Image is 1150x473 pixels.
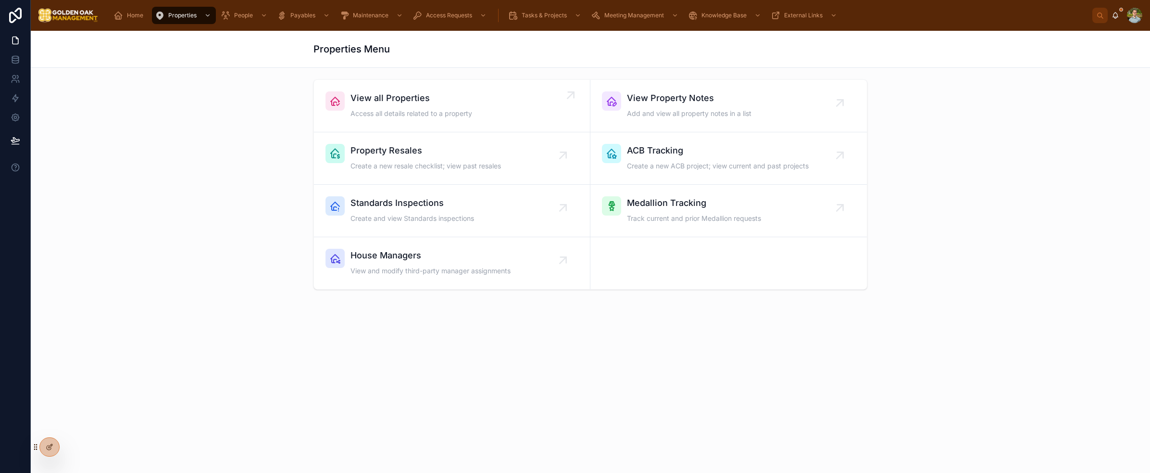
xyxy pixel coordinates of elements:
img: App logo [38,8,98,23]
a: Access Requests [410,7,491,24]
span: Knowledge Base [701,12,747,19]
span: Maintenance [353,12,388,19]
a: Medallion TrackingTrack current and prior Medallion requests [590,185,867,237]
span: Home [127,12,143,19]
span: Standards Inspections [350,196,474,210]
span: People [234,12,253,19]
span: View Property Notes [627,91,751,105]
span: Payables [290,12,315,19]
a: House ManagersView and modify third-party manager assignments [314,237,590,289]
span: ACB Tracking [627,144,809,157]
span: External Links [784,12,823,19]
a: People [218,7,272,24]
a: Meeting Management [588,7,683,24]
span: House Managers [350,249,511,262]
span: Create a new ACB project; view current and past projects [627,161,809,171]
span: Meeting Management [604,12,664,19]
span: Track current and prior Medallion requests [627,214,761,223]
div: scrollable content [106,5,1092,26]
a: Home [111,7,150,24]
a: Knowledge Base [685,7,766,24]
h1: Properties Menu [313,42,390,56]
a: Property ResalesCreate a new resale checklist; view past resales [314,132,590,185]
span: Property Resales [350,144,501,157]
a: Standards InspectionsCreate and view Standards inspections [314,185,590,237]
a: View Property NotesAdd and view all property notes in a list [590,80,867,132]
span: Medallion Tracking [627,196,761,210]
span: View all Properties [350,91,472,105]
a: ACB TrackingCreate a new ACB project; view current and past projects [590,132,867,185]
span: Add and view all property notes in a list [627,109,751,118]
a: Tasks & Projects [505,7,586,24]
a: External Links [768,7,842,24]
span: Access all details related to a property [350,109,472,118]
a: Maintenance [337,7,408,24]
span: Create a new resale checklist; view past resales [350,161,501,171]
span: Create and view Standards inspections [350,214,474,223]
span: Properties [168,12,197,19]
a: View all PropertiesAccess all details related to a property [314,80,590,132]
a: Properties [152,7,216,24]
span: Access Requests [426,12,472,19]
span: View and modify third-party manager assignments [350,266,511,276]
span: Tasks & Projects [522,12,567,19]
a: Payables [274,7,335,24]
